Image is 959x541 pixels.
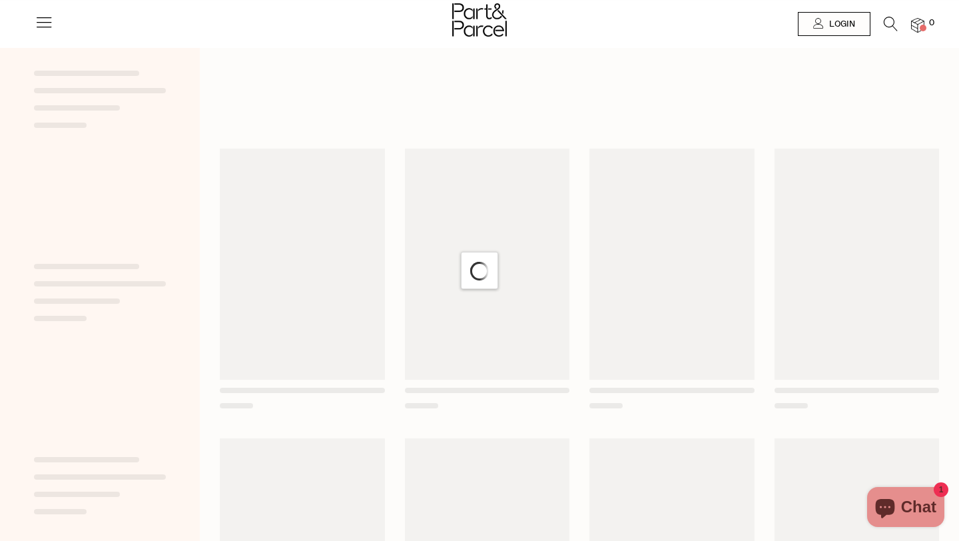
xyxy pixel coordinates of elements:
span: Login [826,19,855,30]
a: Login [798,12,870,36]
img: Part&Parcel [452,3,507,37]
span: 0 [926,17,938,29]
a: 0 [911,18,924,32]
inbox-online-store-chat: Shopify online store chat [863,487,948,530]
